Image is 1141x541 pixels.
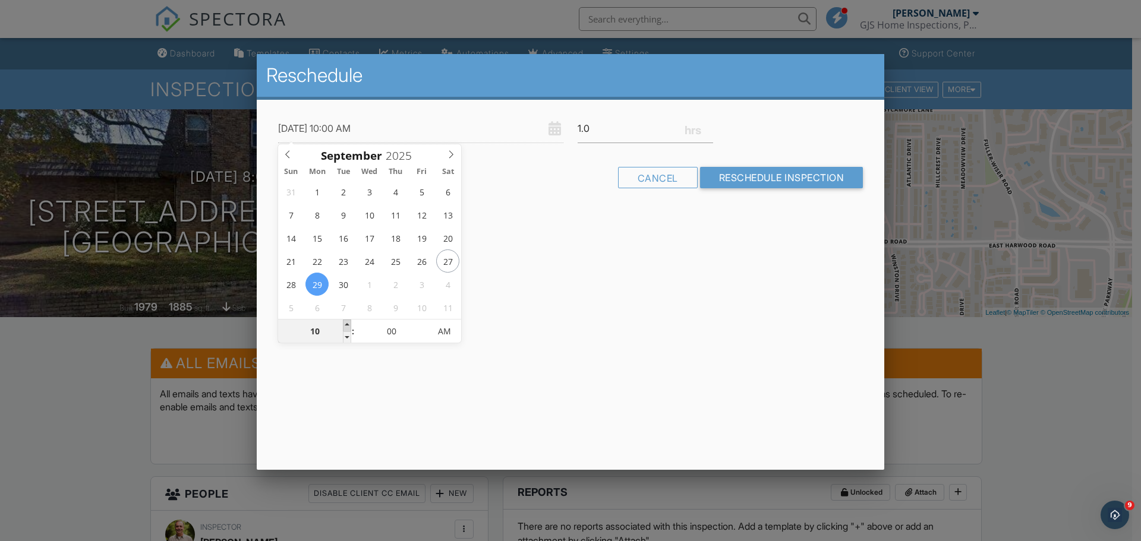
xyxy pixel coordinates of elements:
[358,226,381,249] span: September 17, 2025
[266,64,875,87] h2: Reschedule
[436,296,459,319] span: October 11, 2025
[357,168,383,176] span: Wed
[700,167,863,188] input: Reschedule Inspection
[410,296,433,319] span: October 10, 2025
[279,249,302,273] span: September 21, 2025
[436,203,459,226] span: September 13, 2025
[384,273,407,296] span: October 2, 2025
[436,180,459,203] span: September 6, 2025
[321,150,382,162] span: Scroll to increment
[278,319,351,343] input: Scroll to increment
[332,226,355,249] span: September 16, 2025
[428,319,461,343] span: Click to toggle
[358,203,381,226] span: September 10, 2025
[410,249,433,273] span: September 26, 2025
[384,226,407,249] span: September 18, 2025
[304,168,330,176] span: Mon
[305,226,329,249] span: September 15, 2025
[410,273,433,296] span: October 3, 2025
[436,226,459,249] span: September 20, 2025
[384,249,407,273] span: September 25, 2025
[305,249,329,273] span: September 22, 2025
[278,168,304,176] span: Sun
[410,203,433,226] span: September 12, 2025
[279,296,302,319] span: October 5, 2025
[409,168,435,176] span: Fri
[305,180,329,203] span: September 1, 2025
[279,203,302,226] span: September 7, 2025
[358,180,381,203] span: September 3, 2025
[1101,501,1129,529] iframe: Intercom live chat
[384,203,407,226] span: September 11, 2025
[410,180,433,203] span: September 5, 2025
[305,273,329,296] span: September 29, 2025
[355,319,428,343] input: Scroll to increment
[330,168,357,176] span: Tue
[305,203,329,226] span: September 8, 2025
[436,273,459,296] span: October 4, 2025
[305,296,329,319] span: October 6, 2025
[382,148,421,163] input: Scroll to increment
[384,296,407,319] span: October 9, 2025
[358,296,381,319] span: October 8, 2025
[279,180,302,203] span: August 31, 2025
[358,273,381,296] span: October 1, 2025
[279,273,302,296] span: September 28, 2025
[435,168,461,176] span: Sat
[1125,501,1134,510] span: 9
[618,167,698,188] div: Cancel
[332,180,355,203] span: September 2, 2025
[383,168,409,176] span: Thu
[351,319,355,343] span: :
[384,180,407,203] span: September 4, 2025
[332,203,355,226] span: September 9, 2025
[358,249,381,273] span: September 24, 2025
[410,226,433,249] span: September 19, 2025
[332,273,355,296] span: September 30, 2025
[332,249,355,273] span: September 23, 2025
[279,226,302,249] span: September 14, 2025
[436,249,459,273] span: September 27, 2025
[332,296,355,319] span: October 7, 2025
